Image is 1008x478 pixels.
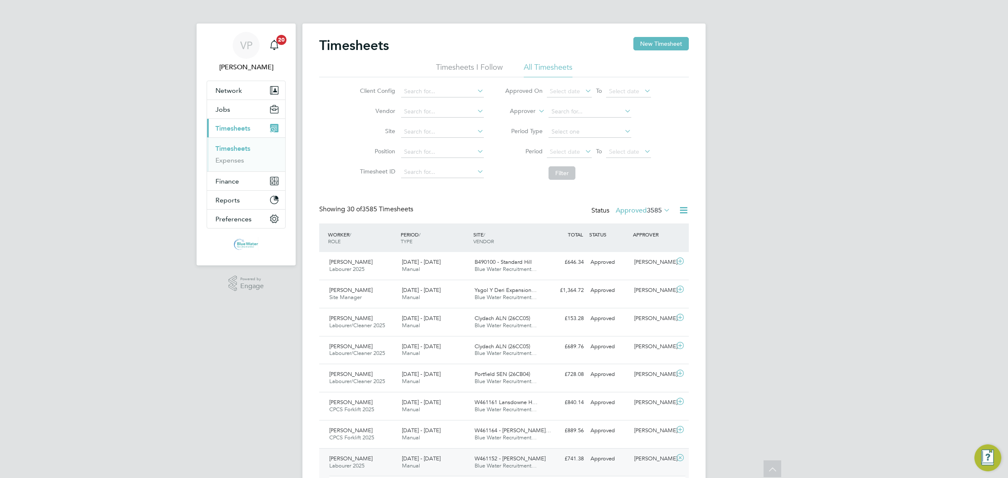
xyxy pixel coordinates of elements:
[347,205,362,213] span: 30 of
[329,455,373,462] span: [PERSON_NAME]
[974,444,1001,471] button: Engage Resource Center
[207,191,285,209] button: Reports
[329,370,373,378] span: [PERSON_NAME]
[215,196,240,204] span: Reports
[347,205,413,213] span: 3585 Timesheets
[402,315,441,322] span: [DATE] - [DATE]
[631,396,675,410] div: [PERSON_NAME]
[329,265,365,273] span: Labourer 2025
[475,434,537,441] span: Blue Water Recruitment…
[215,215,252,223] span: Preferences
[402,294,420,301] span: Manual
[402,322,420,329] span: Manual
[498,107,535,116] label: Approver
[240,276,264,283] span: Powered by
[402,378,420,385] span: Manual
[207,81,285,100] button: Network
[207,100,285,118] button: Jobs
[207,237,286,250] a: Go to home page
[543,452,587,466] div: £741.38
[215,144,250,152] a: Timesheets
[616,206,670,215] label: Approved
[543,312,587,326] div: £153.28
[505,87,543,95] label: Approved On
[401,238,412,244] span: TYPE
[402,265,420,273] span: Manual
[401,166,484,178] input: Search for...
[399,227,471,249] div: PERIOD
[550,87,580,95] span: Select date
[631,424,675,438] div: [PERSON_NAME]
[631,340,675,354] div: [PERSON_NAME]
[329,322,385,329] span: Labourer/Cleaner 2025
[549,126,631,138] input: Select one
[215,105,230,113] span: Jobs
[402,349,420,357] span: Manual
[593,85,604,96] span: To
[240,283,264,290] span: Engage
[631,312,675,326] div: [PERSON_NAME]
[215,87,242,95] span: Network
[197,24,296,265] nav: Main navigation
[550,148,580,155] span: Select date
[543,368,587,381] div: £728.08
[328,238,341,244] span: ROLE
[587,452,631,466] div: Approved
[475,462,537,469] span: Blue Water Recruitment…
[402,427,441,434] span: [DATE] - [DATE]
[633,37,689,50] button: New Timesheet
[475,370,530,378] span: Portfield SEN (26CB04)
[401,126,484,138] input: Search for...
[329,462,365,469] span: Labourer 2025
[401,146,484,158] input: Search for...
[401,106,484,118] input: Search for...
[419,231,420,238] span: /
[207,62,286,72] span: Victoria Price
[329,427,373,434] span: [PERSON_NAME]
[475,455,546,462] span: W461152 - [PERSON_NAME]
[357,127,395,135] label: Site
[329,258,373,265] span: [PERSON_NAME]
[234,237,259,250] img: bluewaterwales-logo-retina.png
[475,349,537,357] span: Blue Water Recruitment…
[319,205,415,214] div: Showing
[329,286,373,294] span: [PERSON_NAME]
[475,343,530,350] span: Clydach ALN (26CC05)
[593,146,604,157] span: To
[591,205,672,217] div: Status
[475,286,537,294] span: Ysgol Y Deri Expansion…
[402,434,420,441] span: Manual
[475,322,537,329] span: Blue Water Recruitment…
[357,87,395,95] label: Client Config
[483,231,485,238] span: /
[276,35,286,45] span: 20
[207,137,285,171] div: Timesheets
[402,462,420,469] span: Manual
[475,265,537,273] span: Blue Water Recruitment…
[505,147,543,155] label: Period
[543,424,587,438] div: £889.56
[215,124,250,132] span: Timesheets
[475,427,551,434] span: W461164 - [PERSON_NAME]…
[475,378,537,385] span: Blue Water Recruitment…
[329,399,373,406] span: [PERSON_NAME]
[587,424,631,438] div: Approved
[587,227,631,242] div: STATUS
[475,294,537,301] span: Blue Water Recruitment…
[402,370,441,378] span: [DATE] - [DATE]
[207,119,285,137] button: Timesheets
[631,452,675,466] div: [PERSON_NAME]
[329,349,385,357] span: Labourer/Cleaner 2025
[549,166,575,180] button: Filter
[473,238,494,244] span: VENDOR
[524,62,572,77] li: All Timesheets
[475,258,532,265] span: B490100 - Standard Hill
[329,434,374,441] span: CPCS Forklift 2025
[587,312,631,326] div: Approved
[357,147,395,155] label: Position
[266,32,283,59] a: 20
[543,340,587,354] div: £689.76
[475,315,530,322] span: Clydach ALN (26CC05)
[329,315,373,322] span: [PERSON_NAME]
[471,227,544,249] div: SITE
